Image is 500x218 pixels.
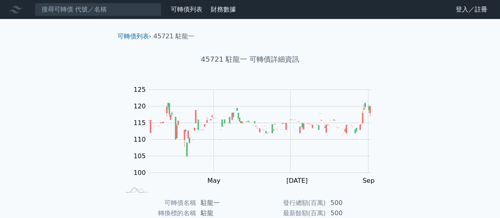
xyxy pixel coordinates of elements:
[362,177,374,184] tspan: Sep
[134,169,146,176] tspan: 100
[153,32,194,41] li: 45721 駐龍一
[111,54,389,65] h1: 45721 駐龍一 可轉債詳細資訊
[134,119,146,127] tspan: 115
[207,177,220,184] tspan: May
[134,102,146,110] tspan: 120
[117,32,149,40] a: 可轉債列表
[211,6,236,13] a: 財務數據
[286,177,308,184] tspan: [DATE]
[250,198,326,208] td: 發行總額(百萬)
[35,3,161,16] input: 搜尋可轉債 代號／名稱
[449,3,494,16] a: 登入／註冊
[134,136,146,143] tspan: 110
[134,86,146,93] tspan: 125
[117,32,151,41] li: ›
[171,6,202,13] a: 可轉債列表
[121,198,196,208] td: 可轉債名稱
[129,86,382,184] g: Chart
[149,103,370,156] g: Series
[196,198,250,208] td: 駐龍一
[134,152,146,160] tspan: 105
[326,198,380,208] td: 500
